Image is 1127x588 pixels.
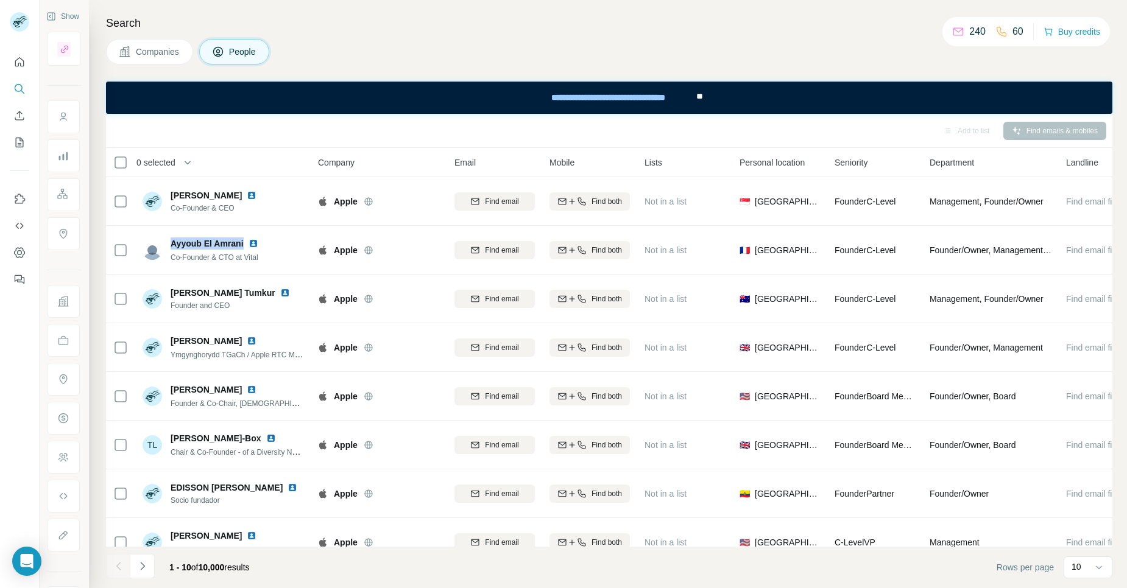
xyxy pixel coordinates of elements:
span: Founder Board Member [835,440,923,450]
span: Ayyoub El Amrani [171,237,244,250]
span: 0 selected [136,156,175,169]
p: 240 [969,24,986,39]
span: Find email first [1066,343,1122,352]
button: Enrich CSV [10,105,29,127]
button: Find email [454,436,535,454]
span: Co-Founder & CEO [171,203,261,214]
span: 🇦🇺 [740,293,750,305]
img: Avatar [143,387,162,406]
span: [GEOGRAPHIC_DATA] [755,439,820,451]
img: Logo of Apple [318,391,328,401]
span: Not in a list [645,197,687,206]
span: Founder & Co-Chair, [DEMOGRAPHIC_DATA] [171,398,322,408]
button: Find email [454,533,535,551]
img: Logo of Apple [318,537,328,547]
span: Not in a list [645,537,687,547]
img: Logo of Apple [318,343,328,352]
span: Founder Partner [835,489,894,499]
div: TL [143,435,162,455]
span: People [229,46,257,58]
span: Apple [334,341,358,354]
span: Founder/Owner, Management, R&D [930,244,1051,256]
span: Find both [592,391,622,402]
span: Find email first [1066,489,1122,499]
button: Find both [549,290,630,308]
span: Co-Founder & CTO at Vital [171,253,258,262]
span: [GEOGRAPHIC_DATA] [755,341,820,354]
button: Quick start [10,51,29,73]
span: Not in a list [645,489,687,499]
span: Founder C-Level [835,245,896,255]
span: Apple [334,195,358,208]
span: Find email first [1066,245,1122,255]
img: LinkedIn logo [247,336,256,346]
span: C-Level VP [835,537,875,547]
span: Find both [592,293,622,304]
span: Management, Founder/Owner [930,293,1044,305]
span: of [191,562,199,572]
span: Find email [485,293,518,304]
span: Apple [334,536,358,548]
span: Founder Board Member [835,391,923,401]
span: Mobile [549,156,574,169]
span: Not in a list [645,245,687,255]
button: Search [10,78,29,100]
button: Find both [549,533,630,551]
button: Use Surfe API [10,215,29,237]
span: Founder/Owner, Board [930,439,1016,451]
span: [GEOGRAPHIC_DATA] [755,195,820,208]
div: Open Intercom Messenger [12,547,41,576]
button: Find both [549,387,630,405]
button: Find email [454,192,535,211]
span: 10,000 [199,562,225,572]
span: 🇺🇸 [740,390,750,402]
img: Avatar [143,338,162,357]
button: Find email [454,485,535,503]
span: Lists [645,156,662,169]
button: Find both [549,436,630,454]
img: Logo of Apple [318,294,328,304]
span: [PERSON_NAME]-Box [171,432,261,444]
span: EDISSON [PERSON_NAME] [171,483,283,492]
span: 🇺🇸 [740,536,750,548]
span: Find both [592,488,622,499]
button: Find both [549,192,630,211]
span: [GEOGRAPHIC_DATA] [755,293,820,305]
h4: Search [106,15,1112,32]
button: Find both [549,241,630,259]
span: 🇸🇬 [740,195,750,208]
button: Find both [549,338,630,357]
span: Companies [136,46,180,58]
span: Find both [592,245,622,256]
span: 🇫🇷 [740,244,750,256]
span: [PERSON_NAME] [171,530,242,542]
span: Find both [592,342,622,353]
span: Apple [334,293,358,305]
button: Navigate to next page [130,554,155,578]
span: Apple [334,244,358,256]
span: Not in a list [645,343,687,352]
span: Founder C-Level [835,294,896,304]
button: Show [38,7,88,26]
span: Founder C-Level [835,343,896,352]
span: Find email [485,488,518,499]
img: Avatar [143,533,162,552]
span: Personal location [740,156,805,169]
span: Find email first [1066,294,1122,304]
span: 🇪🇨 [740,488,750,500]
span: Socio fundador [171,495,302,506]
span: [GEOGRAPHIC_DATA] [755,488,820,500]
span: Find email first [1066,197,1122,206]
img: LinkedIn logo [247,385,256,394]
span: Ymgynghorydd TGaCh / Apple RTC Manager : [GEOGRAPHIC_DATA] [171,349,400,359]
span: 🇬🇧 [740,439,750,451]
span: Find both [592,439,622,450]
span: Founder and CEO [171,300,295,311]
button: Use Surfe on LinkedIn [10,188,29,210]
span: 🇬🇧 [740,341,750,354]
span: Founder/Owner, Management [930,341,1043,354]
span: Chair & Co-Founder - of a Diversity Network Association [171,447,353,457]
span: [GEOGRAPHIC_DATA] [755,536,820,548]
p: 60 [1012,24,1023,39]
